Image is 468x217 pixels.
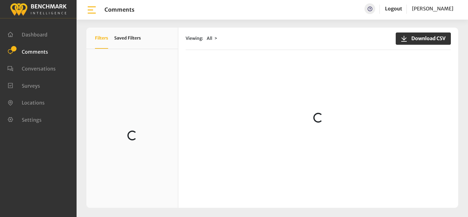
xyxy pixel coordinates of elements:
span: Comments [22,48,48,55]
span: Download CSV [408,35,446,42]
span: Dashboard [22,32,47,38]
a: [PERSON_NAME] [412,3,453,14]
span: Locations [22,100,45,106]
h1: Comments [104,6,134,13]
img: benchmark [10,2,67,17]
span: Settings [22,116,42,123]
span: [PERSON_NAME] [412,6,453,12]
button: Download CSV [396,32,451,45]
a: Surveys [7,82,40,88]
a: Dashboard [7,31,47,37]
span: Viewing: [186,35,203,42]
button: Saved Filters [114,28,141,49]
span: All [207,36,212,41]
a: Conversations [7,65,56,71]
a: Logout [385,6,402,12]
span: Conversations [22,66,56,72]
button: Filters [95,28,108,49]
a: Locations [7,99,45,105]
a: Logout [385,3,402,14]
a: Settings [7,116,42,122]
a: Comments [7,48,48,54]
img: bar [86,5,97,15]
span: Surveys [22,82,40,89]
